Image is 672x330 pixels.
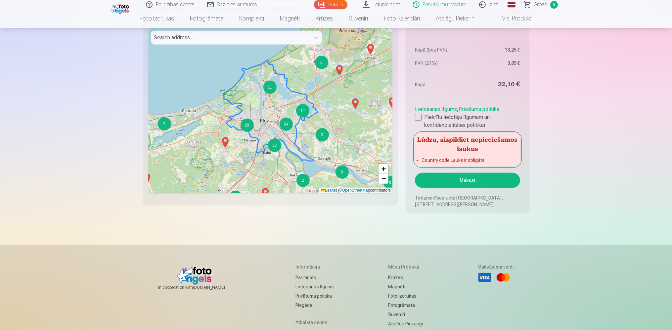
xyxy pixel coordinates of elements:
div: 9 [335,165,336,166]
div: 33 [268,139,281,152]
img: Marker [387,95,397,111]
div: 3 [315,128,316,128]
a: Piegāde [295,301,334,310]
div: 8 [383,176,397,189]
div: 12 [296,104,309,117]
a: Lietošanas līgums [295,282,334,291]
div: 11 [263,80,264,81]
span: | [338,188,339,193]
div: 7 [157,117,158,118]
a: Suvenīri [388,310,423,319]
li: Country code : Lauks ir obligāts [422,157,513,164]
a: Fotogrāmata [182,9,231,28]
button: Maksāt [415,173,520,188]
span: − [381,174,386,183]
h5: Atbalsta centrs [295,319,334,326]
a: Foto izdrukas [132,9,182,28]
a: Leaflet [321,188,337,193]
dd: 18,25 € [471,47,520,53]
span: 5 [550,1,558,9]
img: Marker [260,185,271,201]
a: Privātuma politika [295,291,334,301]
a: Par mums [295,273,334,282]
a: Foto izdrukas [388,291,423,301]
li: Mastercard [496,270,511,285]
span: + [381,165,386,173]
div: © contributors [319,188,392,193]
dt: PVN (21%) [415,60,464,66]
img: Marker [365,41,376,57]
a: [DOMAIN_NAME] [193,285,241,290]
a: Privātuma politika [459,106,499,112]
img: Marker [350,96,361,112]
img: Marker [220,134,231,150]
a: Krūzes [308,9,341,28]
div: 11 [263,81,277,94]
span: In cooperation with [158,285,241,290]
h5: Maksājuma veidi [477,264,514,270]
a: Lietošanas līgums [415,106,457,112]
p: Tirdzniecības vieta [GEOGRAPHIC_DATA], [STREET_ADDRESS][PERSON_NAME] [415,195,520,208]
div: 64 [279,117,280,118]
dd: 3,85 € [471,60,520,66]
a: Atslēgu piekariņi [388,319,423,328]
li: Visa [477,270,492,285]
h5: Lūdzu, aizpildiet nepieciešamos laukus [415,133,520,154]
div: 2 [296,174,310,187]
a: Foto kalendāri [376,9,428,28]
div: 9 [336,165,349,179]
h5: Mūsu produkti [388,264,423,270]
a: Komplekti [231,9,272,28]
a: Fotogrāmata [388,301,423,310]
dd: 22,10 € [471,80,520,89]
dt: Kopā [415,80,464,89]
div: 64 [280,118,293,131]
a: Suvenīri [341,9,376,28]
a: Atslēgu piekariņi [428,9,483,28]
img: /fa1 [111,3,131,14]
div: , [415,103,520,129]
a: Magnēti [388,282,423,291]
a: Visi produkti [483,9,540,28]
div: 29 [240,118,241,119]
div: 29 [241,119,254,132]
a: Magnēti [272,9,308,28]
div: 3 [229,191,242,204]
a: Zoom out [379,174,388,184]
span: Grozs [534,1,548,9]
div: 7 [158,117,171,130]
img: Marker [334,62,345,78]
dt: Kopā (bez PVN) [415,47,464,53]
h5: Informācija [295,264,334,270]
div: 6 [315,56,328,69]
a: Zoom in [379,164,388,174]
label: Piekrītu lietotāja līgumam un konfidencialitātes politikai [415,113,520,129]
a: OpenStreetMap [342,188,370,193]
div: 3 [316,128,329,141]
a: Krūzes [388,273,423,282]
